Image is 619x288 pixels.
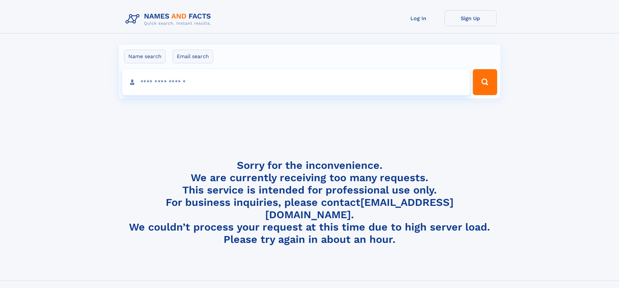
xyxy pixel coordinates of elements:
[173,50,213,63] label: Email search
[265,196,454,221] a: [EMAIL_ADDRESS][DOMAIN_NAME]
[123,159,496,246] h4: Sorry for the inconvenience. We are currently receiving too many requests. This service is intend...
[445,10,496,26] a: Sign Up
[122,69,470,95] input: search input
[123,10,216,28] img: Logo Names and Facts
[393,10,445,26] a: Log In
[124,50,166,63] label: Name search
[473,69,497,95] button: Search Button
